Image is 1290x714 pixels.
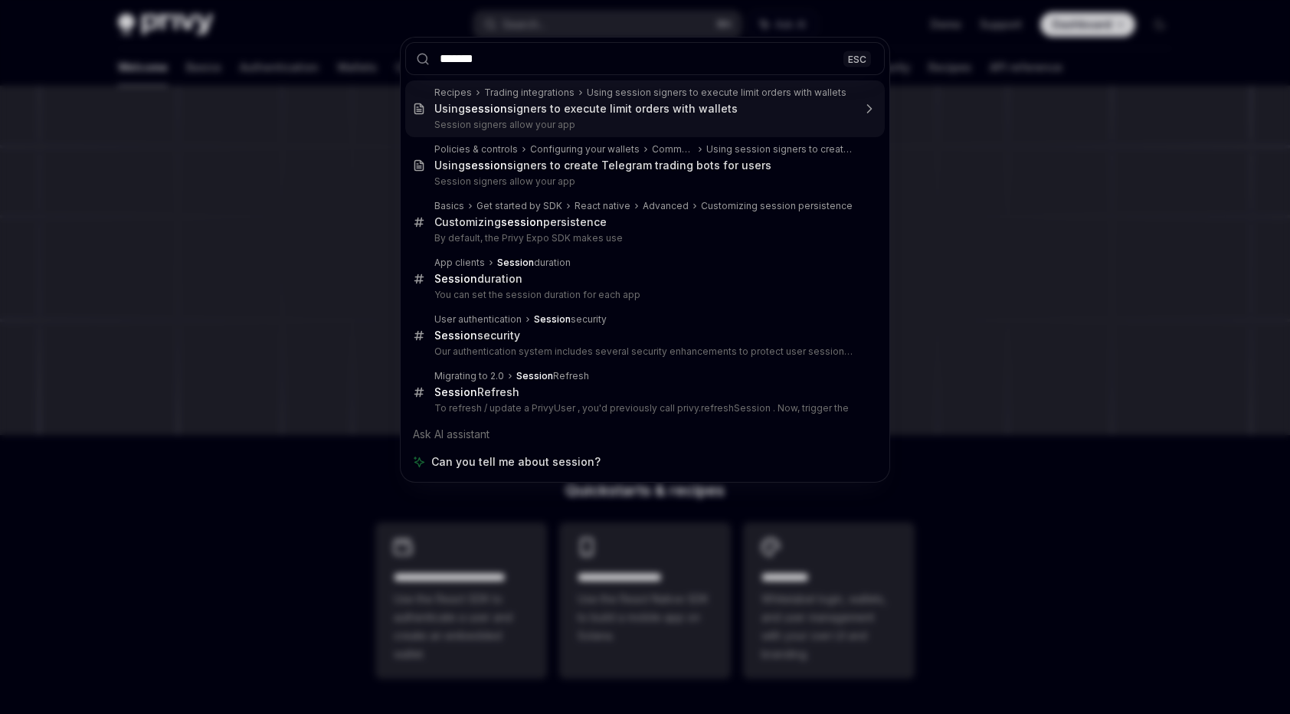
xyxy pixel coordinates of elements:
div: Using session signers to execute limit orders with wallets [587,87,846,99]
b: Session [497,257,534,268]
b: Session [534,313,571,325]
div: security [534,313,607,326]
b: session [465,159,507,172]
p: By default, the Privy Expo SDK makes use [434,232,853,244]
p: To refresh / update a PrivyUser , you'd previously call privy.refreshSession . Now, trigger the [434,402,853,414]
div: Basics [434,200,464,212]
div: App clients [434,257,485,269]
div: ESC [843,51,871,67]
div: Using signers to execute limit orders with wallets [434,102,738,116]
b: session [465,102,507,115]
div: Customizing session persistence [701,200,853,212]
span: Can you tell me about session? [431,454,601,470]
div: Refresh [434,385,519,399]
p: Session signers allow your app [434,119,853,131]
div: Get started by SDK [476,200,562,212]
div: Using signers to create Telegram trading bots for users [434,159,771,172]
b: Session [434,272,477,285]
div: Configuring your wallets [530,143,640,156]
div: security [434,329,520,342]
b: Session [434,385,477,398]
div: Ask AI assistant [405,421,885,448]
b: Session [516,370,553,382]
div: User authentication [434,313,522,326]
div: Migrating to 2.0 [434,370,504,382]
div: Advanced [643,200,689,212]
p: Our authentication system includes several security enhancements to protect user sessions. When usi [434,346,853,358]
div: Using session signers to create Telegram trading bots for users [706,143,853,156]
div: Common use cases [652,143,694,156]
div: React native [575,200,630,212]
div: Recipes [434,87,472,99]
div: Policies & controls [434,143,518,156]
b: Session [434,329,477,342]
div: Trading integrations [484,87,575,99]
div: duration [497,257,571,269]
p: You can set the session duration for each app [434,289,853,301]
div: Customizing persistence [434,215,607,229]
p: Session signers allow your app [434,175,853,188]
b: session [501,215,543,228]
div: Refresh [516,370,589,382]
div: duration [434,272,522,286]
